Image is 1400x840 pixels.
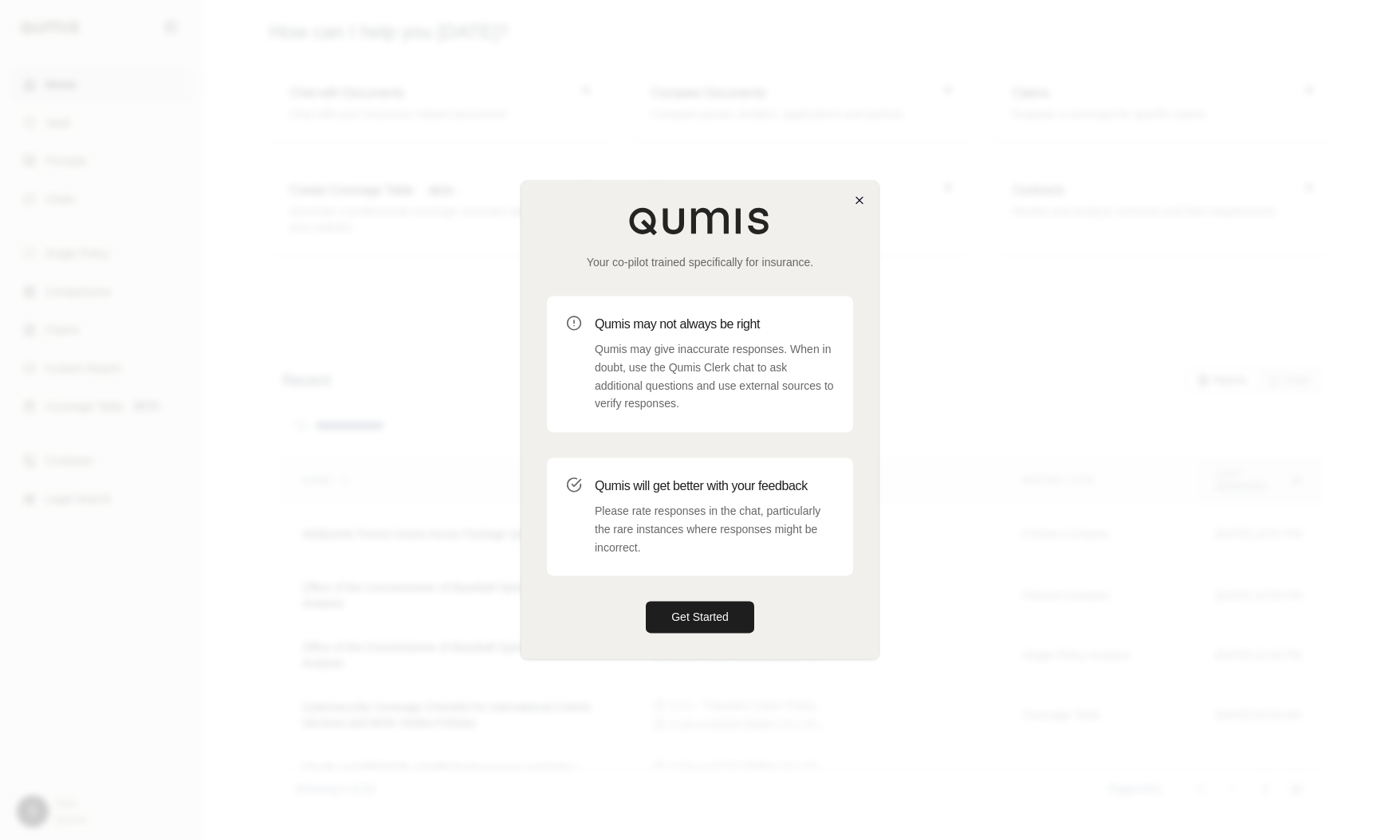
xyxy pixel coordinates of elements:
[646,602,754,634] button: Get Started
[595,477,834,496] h3: Qumis will get better with your feedback
[547,254,853,270] p: Your co-pilot trained specifically for insurance.
[595,315,834,334] h3: Qumis may not always be right
[595,340,834,413] p: Qumis may give inaccurate responses. When in doubt, use the Qumis Clerk chat to ask additional qu...
[595,502,834,556] p: Please rate responses in the chat, particularly the rare instances where responses might be incor...
[628,206,772,235] img: Qumis Logo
